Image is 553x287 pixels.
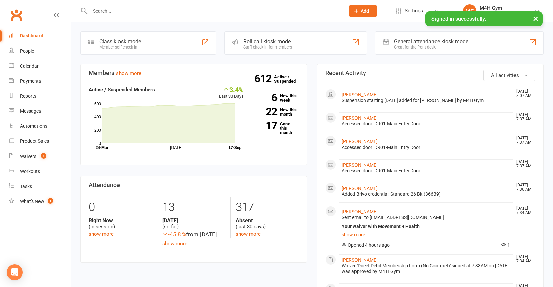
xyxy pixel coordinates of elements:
[342,224,510,229] div: Your waiver with Movement 4 Health
[325,70,535,76] h3: Recent Activity
[254,107,277,117] strong: 22
[254,94,299,102] a: 6New this week
[9,74,71,89] a: Payments
[88,6,340,16] input: Search...
[48,198,53,204] span: 1
[99,45,141,50] div: Member self check-in
[513,160,535,168] time: [DATE] 7:37 AM
[254,93,277,103] strong: 6
[20,33,43,38] div: Dashboard
[342,186,378,191] a: [PERSON_NAME]
[349,5,377,17] button: Add
[20,78,41,84] div: Payments
[342,191,510,197] div: Added Brivo credential: Standard 26 Bit (36639)
[501,242,510,248] span: 1
[89,197,152,217] div: 0
[243,45,292,50] div: Staff check-in for members
[236,231,261,237] a: show more
[162,241,187,247] a: show more
[20,138,49,144] div: Product Sales
[342,257,378,263] a: [PERSON_NAME]
[89,87,155,93] strong: Active / Suspended Members
[9,119,71,134] a: Automations
[513,136,535,145] time: [DATE] 7:37 AM
[116,70,141,76] a: show more
[394,45,468,50] div: Great for the front desk
[89,231,114,237] a: show more
[513,89,535,98] time: [DATE] 8:07 AM
[342,145,510,150] div: Accessed door: DR01-Main Entry Door
[20,93,36,99] div: Reports
[342,98,510,103] div: Suspension starting [DATE] added for [PERSON_NAME] by M4H Gym
[342,139,378,144] a: [PERSON_NAME]
[274,70,304,88] a: 612Active / Suspended
[9,164,71,179] a: Workouts
[89,182,299,188] h3: Attendance
[243,38,292,45] div: Roll call kiosk mode
[219,86,244,93] div: 3.4%
[219,86,244,100] div: Last 30 Days
[99,38,141,45] div: Class kiosk mode
[162,231,186,238] span: -45.8 %
[342,92,378,97] a: [PERSON_NAME]
[394,38,468,45] div: General attendance kiosk mode
[9,194,71,209] a: What's New1
[9,134,71,149] a: Product Sales
[20,108,41,114] div: Messages
[236,197,299,217] div: 317
[480,11,520,17] div: Movement 4 Health
[20,123,47,129] div: Automations
[342,215,444,220] span: Sent email to [EMAIL_ADDRESS][DOMAIN_NAME]
[41,153,46,159] span: 1
[530,11,542,26] button: ×
[162,217,225,224] strong: [DATE]
[342,162,378,168] a: [PERSON_NAME]
[9,28,71,43] a: Dashboard
[20,184,32,189] div: Tasks
[20,154,36,159] div: Waivers
[236,217,299,230] div: (last 30 days)
[8,7,25,23] a: Clubworx
[9,104,71,119] a: Messages
[9,89,71,104] a: Reports
[431,16,486,22] span: Signed in successfully.
[342,168,510,174] div: Accessed door: DR01-Main Entry Door
[20,48,34,54] div: People
[20,169,40,174] div: Workouts
[513,113,535,121] time: [DATE] 7:37 AM
[483,70,535,81] button: All activities
[162,197,225,217] div: 13
[342,242,390,248] span: Opened 4 hours ago
[89,217,152,224] strong: Right Now
[405,3,423,18] span: Settings
[9,179,71,194] a: Tasks
[162,230,225,239] div: from [DATE]
[513,183,535,192] time: [DATE] 7:36 AM
[361,8,369,14] span: Add
[342,115,378,121] a: [PERSON_NAME]
[9,59,71,74] a: Calendar
[463,4,476,18] div: MG
[254,108,299,116] a: 22New this month
[513,255,535,263] time: [DATE] 7:34 AM
[162,217,225,230] div: (so far)
[254,74,274,84] strong: 612
[491,72,519,78] span: All activities
[7,264,23,280] div: Open Intercom Messenger
[342,230,510,240] a: show more
[20,199,44,204] div: What's New
[89,217,152,230] div: (in session)
[20,63,39,69] div: Calendar
[342,121,510,127] div: Accessed door: DR01-Main Entry Door
[89,70,299,76] h3: Members
[342,263,510,274] div: Waiver 'Direct Debit Membership Form (No Contract)' signed at 7:33AM on [DATE] was approved by M4...
[480,5,520,11] div: M4H Gym
[236,217,299,224] strong: Absent
[9,43,71,59] a: People
[254,122,299,135] a: 17Canx. this month
[513,206,535,215] time: [DATE] 7:34 AM
[254,121,277,131] strong: 17
[342,209,378,214] a: [PERSON_NAME]
[9,149,71,164] a: Waivers 1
